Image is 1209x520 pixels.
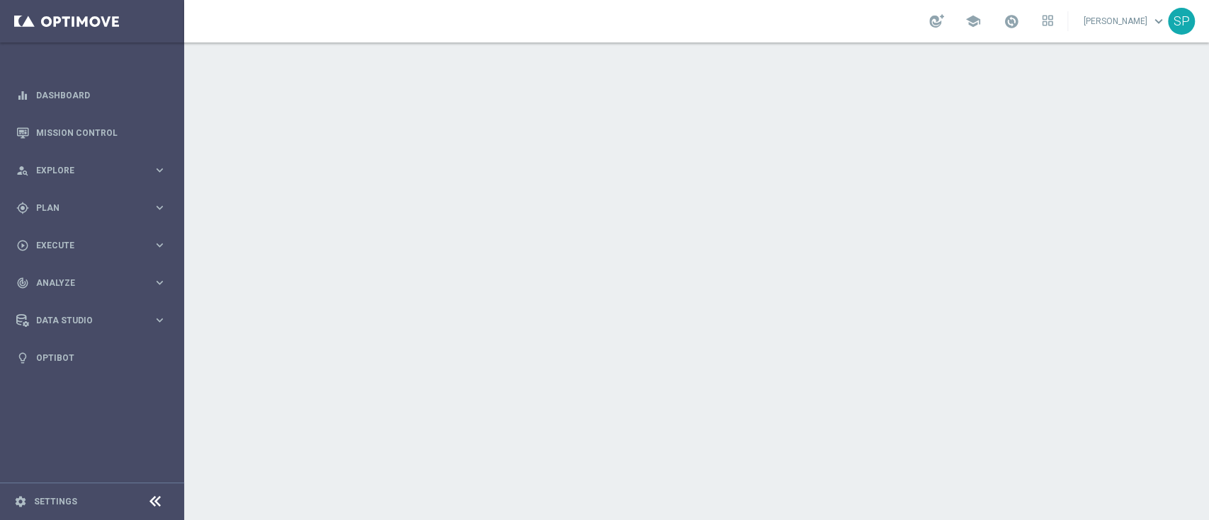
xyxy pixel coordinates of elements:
a: Dashboard [36,76,166,114]
span: Plan [36,204,153,212]
button: gps_fixed Plan keyboard_arrow_right [16,202,167,214]
span: Explore [36,166,153,175]
div: Optibot [16,339,166,376]
i: keyboard_arrow_right [153,276,166,289]
i: keyboard_arrow_right [153,313,166,327]
i: track_changes [16,277,29,289]
i: person_search [16,164,29,177]
div: SP [1168,8,1195,35]
span: keyboard_arrow_down [1151,13,1167,29]
a: Mission Control [36,114,166,151]
span: school [965,13,981,29]
div: Execute [16,239,153,252]
i: lightbulb [16,352,29,364]
i: equalizer [16,89,29,102]
div: Analyze [16,277,153,289]
button: equalizer Dashboard [16,90,167,101]
i: settings [14,495,27,508]
i: keyboard_arrow_right [153,238,166,252]
button: person_search Explore keyboard_arrow_right [16,165,167,176]
a: [PERSON_NAME]keyboard_arrow_down [1082,11,1168,32]
span: Execute [36,241,153,250]
a: Settings [34,497,77,506]
button: Mission Control [16,127,167,139]
div: Dashboard [16,76,166,114]
div: Explore [16,164,153,177]
button: lightbulb Optibot [16,352,167,364]
button: play_circle_outline Execute keyboard_arrow_right [16,240,167,251]
div: Data Studio [16,314,153,327]
button: Data Studio keyboard_arrow_right [16,315,167,326]
i: keyboard_arrow_right [153,163,166,177]
div: Mission Control [16,114,166,151]
i: play_circle_outline [16,239,29,252]
div: Plan [16,202,153,214]
a: Optibot [36,339,166,376]
i: keyboard_arrow_right [153,201,166,214]
span: Analyze [36,279,153,287]
span: Data Studio [36,316,153,325]
button: track_changes Analyze keyboard_arrow_right [16,277,167,289]
i: gps_fixed [16,202,29,214]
